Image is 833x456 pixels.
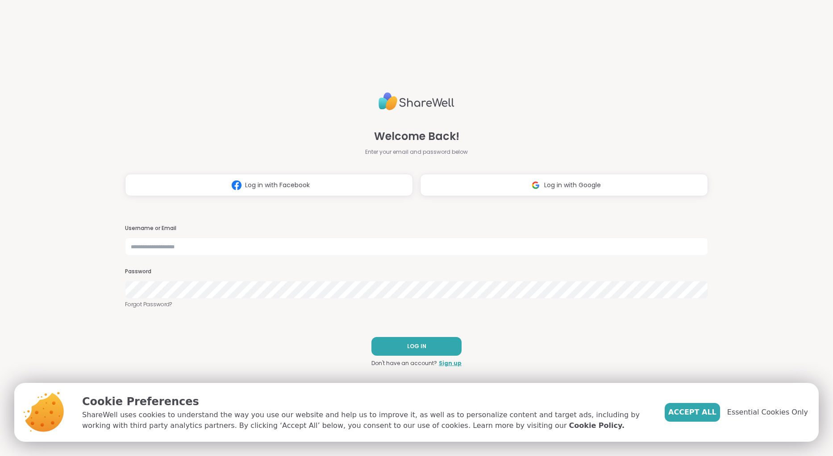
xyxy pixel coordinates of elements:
img: ShareWell Logo [379,89,454,114]
span: Enter your email and password below [365,148,468,156]
button: Accept All [665,403,720,422]
h3: Username or Email [125,225,708,232]
span: Welcome Back! [374,128,459,144]
img: ShareWell Logomark [527,177,544,193]
a: Forgot Password? [125,300,708,308]
span: Log in with Facebook [245,181,310,190]
a: Cookie Policy. [569,420,625,431]
a: Sign up [439,359,462,367]
span: Essential Cookies Only [727,407,808,418]
span: LOG IN [407,342,426,350]
span: Log in with Google [544,181,601,190]
h3: Password [125,268,708,275]
img: ShareWell Logomark [228,177,245,193]
button: Log in with Google [420,174,708,196]
button: Log in with Facebook [125,174,413,196]
span: Accept All [668,407,716,418]
span: Don't have an account? [371,359,437,367]
p: Cookie Preferences [82,394,650,410]
button: LOG IN [371,337,462,356]
p: ShareWell uses cookies to understand the way you use our website and help us to improve it, as we... [82,410,650,431]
